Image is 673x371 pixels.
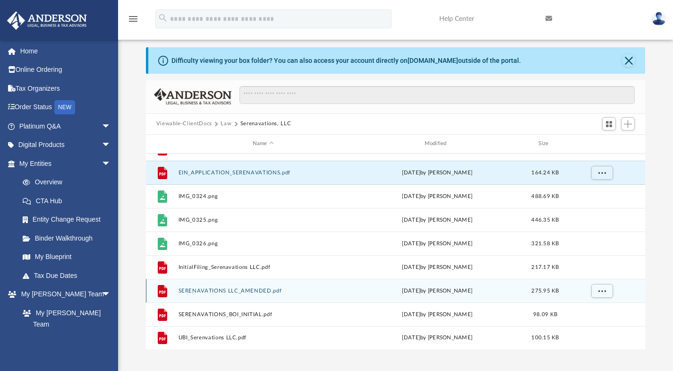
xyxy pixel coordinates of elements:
span: arrow_drop_down [102,117,120,136]
span: 164.24 KB [531,170,559,175]
a: Order StatusNEW [7,98,125,117]
span: arrow_drop_down [102,136,120,155]
div: [DATE] by [PERSON_NAME] [352,192,522,200]
a: Binder Walkthrough [13,229,125,248]
a: Online Ordering [7,60,125,79]
button: IMG_0326.png [178,240,348,246]
span: 488.69 KB [531,193,559,198]
div: id [568,139,634,148]
div: [DATE] by [PERSON_NAME] [352,239,522,248]
span: arrow_drop_down [102,154,120,173]
button: More options [591,165,613,180]
span: 446.35 KB [531,217,559,222]
button: SERENAVATIONS_BOI_INITIAL.pdf [178,311,348,317]
button: EIN_APPLICATION_SERENAVATIONS.pdf [178,169,348,175]
button: Viewable-ClientDocs [156,120,212,128]
div: grid [146,154,646,350]
a: My [PERSON_NAME] Teamarrow_drop_down [7,285,120,304]
span: 321.58 KB [531,241,559,246]
a: My [PERSON_NAME] Team [13,303,116,334]
i: menu [128,13,139,25]
div: id [150,139,174,148]
button: Close [622,54,635,67]
a: My Blueprint [13,248,120,267]
div: Difficulty viewing your box folder? You can also access your account directly on outside of the p... [171,56,521,66]
button: SERENAVATIONS LLC_AMENDED.pdf [178,287,348,293]
span: 217.17 KB [531,264,559,269]
button: IMG_0325.png [178,216,348,223]
span: 100.15 KB [531,335,559,340]
a: Tax Organizers [7,79,125,98]
a: menu [128,18,139,25]
div: [DATE] by [PERSON_NAME] [352,216,522,224]
input: Search files and folders [239,86,635,104]
a: Tax Due Dates [13,266,125,285]
button: UBI_Serenvations LLC.pdf [178,335,348,341]
img: Anderson Advisors Platinum Portal [4,11,90,30]
a: [PERSON_NAME] System [13,334,120,364]
a: Home [7,42,125,60]
div: [DATE] by [PERSON_NAME] [352,168,522,177]
img: User Pic [652,12,666,26]
div: Name [178,139,348,148]
div: [DATE] by [PERSON_NAME] [352,286,522,295]
i: search [158,13,168,23]
a: Digital Productsarrow_drop_down [7,136,125,155]
button: IMG_0324.png [178,193,348,199]
a: My Entitiesarrow_drop_down [7,154,125,173]
div: [DATE] by [PERSON_NAME] [352,263,522,271]
span: arrow_drop_down [102,285,120,304]
button: Switch to Grid View [602,117,616,130]
div: Size [526,139,564,148]
a: [DOMAIN_NAME] [408,57,458,64]
button: Add [621,117,635,130]
div: [DATE] by [PERSON_NAME] [352,310,522,319]
a: Entity Change Request [13,210,125,229]
button: More options [591,284,613,298]
a: Platinum Q&Aarrow_drop_down [7,117,125,136]
button: Law [221,120,231,128]
span: 98.09 KB [533,311,557,317]
span: 275.95 KB [531,288,559,293]
a: Overview [13,173,125,192]
div: [DATE] by [PERSON_NAME] [352,334,522,342]
div: Modified [352,139,522,148]
div: NEW [54,100,75,114]
button: InitialFiling_Serenavations LLC.pdf [178,264,348,270]
a: CTA Hub [13,191,125,210]
button: Serenavations, LLC [240,120,291,128]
